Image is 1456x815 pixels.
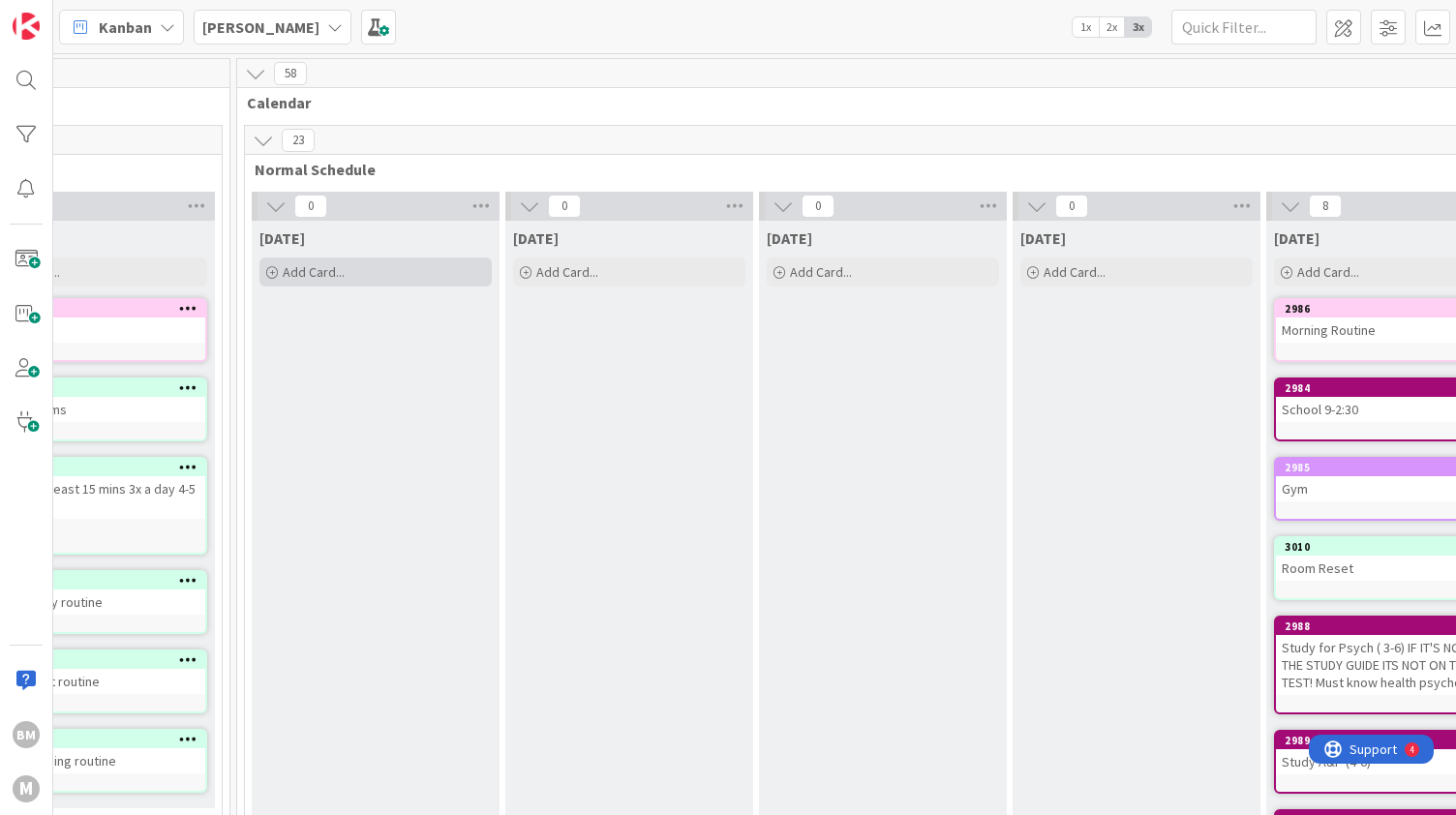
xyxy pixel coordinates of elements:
[1073,17,1099,37] span: 1x
[1309,195,1342,218] span: 8
[548,195,581,218] span: 0
[536,263,598,281] span: Add Card...
[1020,228,1066,248] span: Thursday
[282,129,315,152] span: 23
[1171,10,1317,45] input: Quick Filter...
[767,228,812,248] span: Wednesday
[283,263,345,281] span: Add Card...
[1125,17,1151,37] span: 3x
[1055,195,1088,218] span: 0
[259,228,305,248] span: Monday
[790,263,852,281] span: Add Card...
[99,15,152,39] span: Kanban
[202,17,319,37] b: [PERSON_NAME]
[13,721,40,748] div: BM
[1099,17,1125,37] span: 2x
[41,3,88,26] span: Support
[802,195,834,218] span: 0
[13,13,40,40] img: Visit kanbanzone.com
[101,8,106,23] div: 4
[294,195,327,218] span: 0
[1044,263,1106,281] span: Add Card...
[274,62,307,85] span: 58
[513,228,559,248] span: Tuesday
[1274,228,1319,248] span: Friday
[13,775,40,802] div: M
[1297,263,1359,281] span: Add Card...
